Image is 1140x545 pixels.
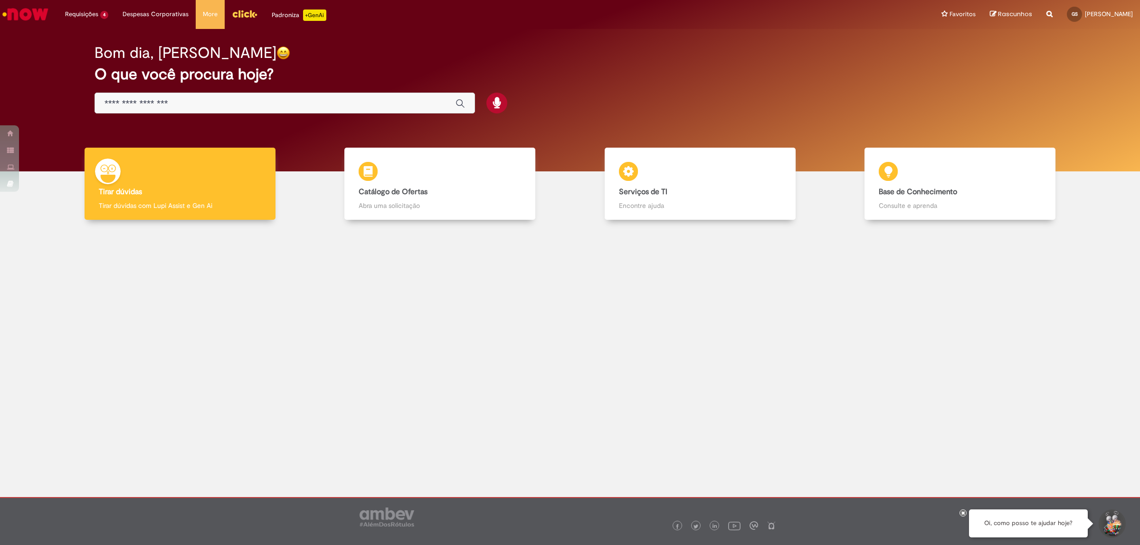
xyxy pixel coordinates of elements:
div: Oi, como posso te ajudar hoje? [969,509,1088,537]
a: Serviços de TI Encontre ajuda [570,148,830,220]
b: Base de Conhecimento [879,187,957,197]
span: Favoritos [950,9,976,19]
img: logo_footer_facebook.png [675,524,680,529]
a: Catálogo de Ofertas Abra uma solicitação [310,148,570,220]
span: [PERSON_NAME] [1085,10,1133,18]
b: Catálogo de Ofertas [359,187,427,197]
span: Despesas Corporativas [123,9,189,19]
b: Serviços de TI [619,187,667,197]
p: Consulte e aprenda [879,201,1041,210]
b: Tirar dúvidas [99,187,142,197]
img: logo_footer_youtube.png [728,519,741,532]
div: Padroniza [272,9,326,21]
a: Rascunhos [990,10,1032,19]
img: logo_footer_linkedin.png [712,524,717,529]
span: More [203,9,218,19]
p: Abra uma solicitação [359,201,521,210]
img: click_logo_yellow_360x200.png [232,7,257,21]
span: 4 [100,11,108,19]
button: Iniciar Conversa de Suporte [1097,509,1126,538]
span: Requisições [65,9,98,19]
span: Rascunhos [998,9,1032,19]
p: +GenAi [303,9,326,21]
img: happy-face.png [276,46,290,60]
p: Encontre ajuda [619,201,781,210]
a: Tirar dúvidas Tirar dúvidas com Lupi Assist e Gen Ai [50,148,310,220]
p: Tirar dúvidas com Lupi Assist e Gen Ai [99,201,261,210]
img: logo_footer_ambev_rotulo_gray.png [360,507,414,526]
a: Base de Conhecimento Consulte e aprenda [830,148,1091,220]
span: GS [1072,11,1078,17]
img: logo_footer_workplace.png [750,521,758,530]
h2: O que você procura hoje? [95,66,1045,83]
img: logo_footer_naosei.png [767,521,776,530]
img: ServiceNow [1,5,50,24]
img: logo_footer_twitter.png [693,524,698,529]
h2: Bom dia, [PERSON_NAME] [95,45,276,61]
